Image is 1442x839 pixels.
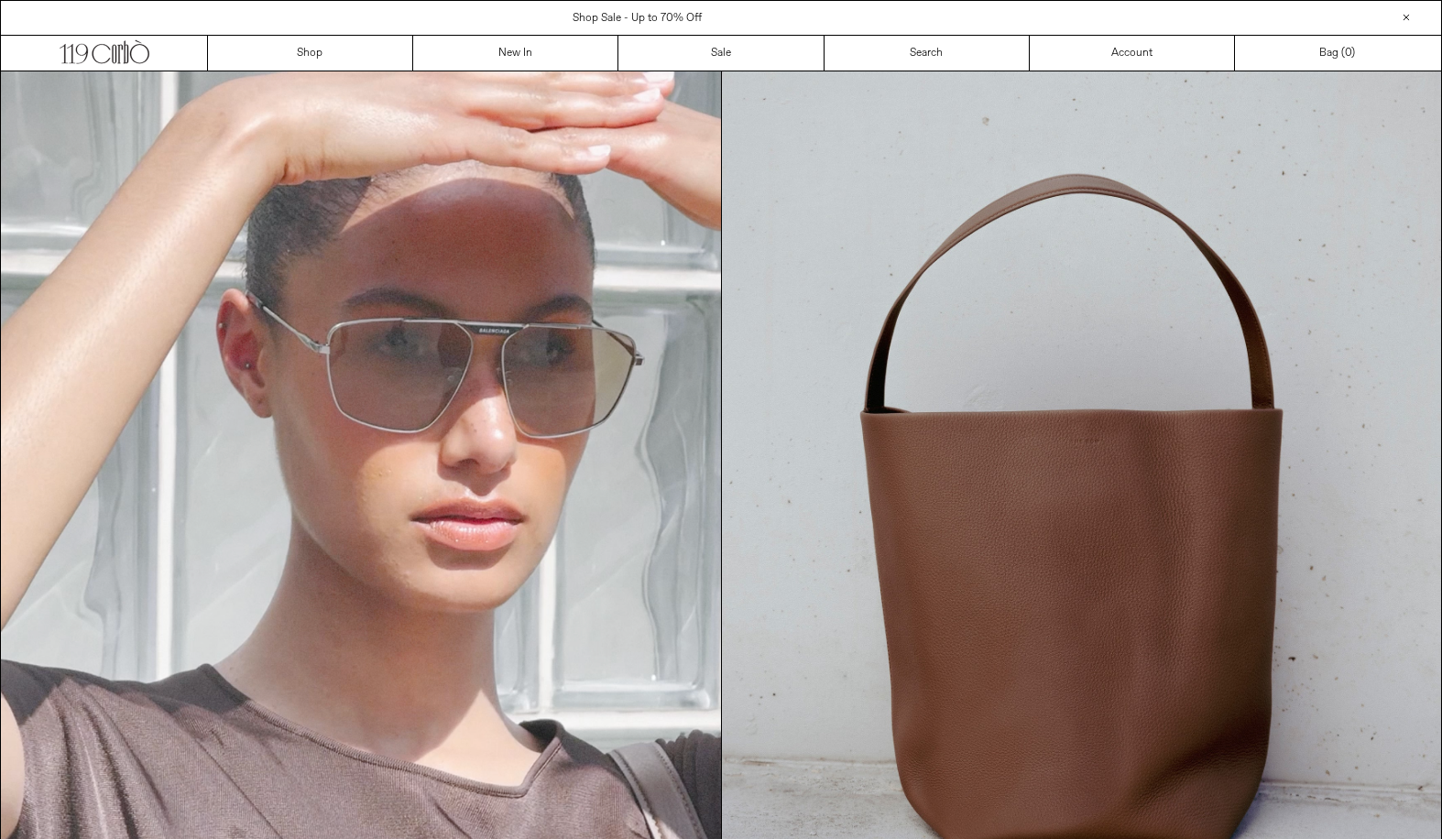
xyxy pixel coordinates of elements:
a: New In [413,36,618,71]
a: Account [1030,36,1235,71]
a: Sale [618,36,824,71]
a: Shop [208,36,413,71]
a: Search [825,36,1030,71]
span: 0 [1345,46,1351,60]
a: Bag () [1235,36,1440,71]
span: ) [1345,45,1355,61]
a: Shop Sale - Up to 70% Off [573,11,702,26]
